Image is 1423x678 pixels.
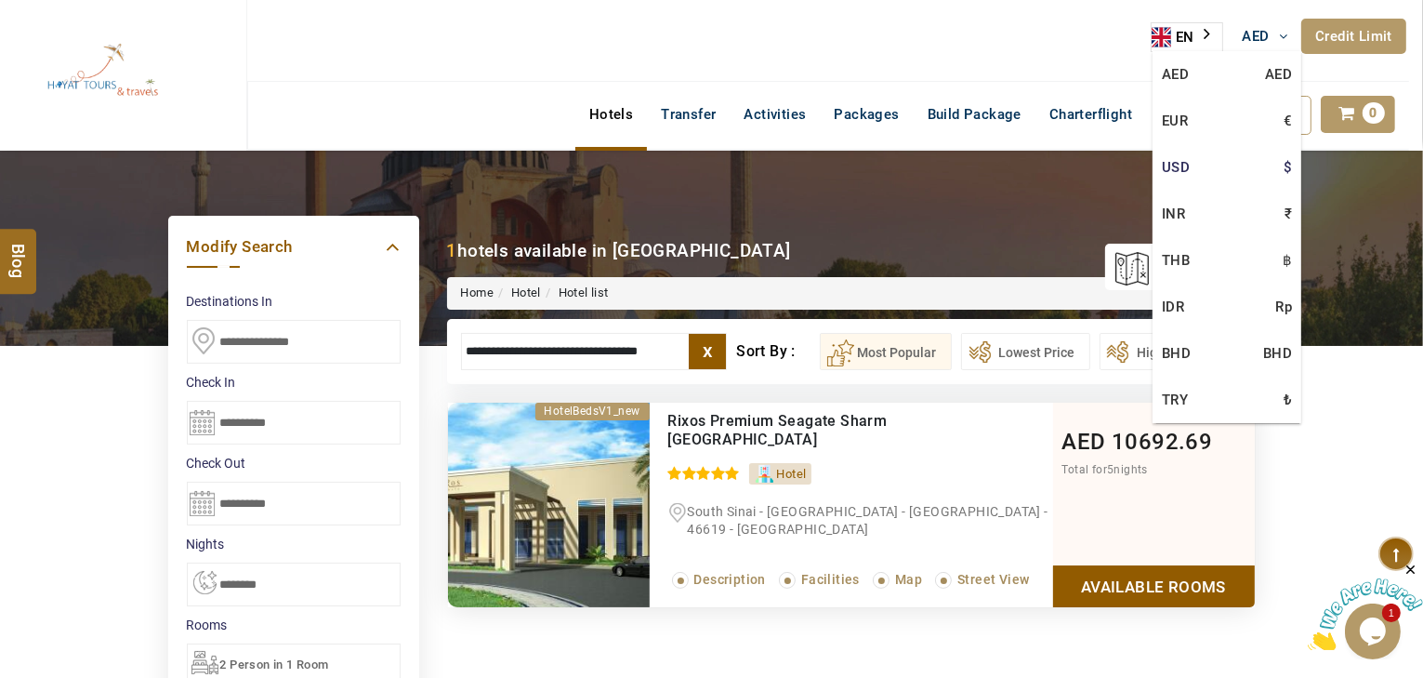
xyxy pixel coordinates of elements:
a: Charterflight [1035,96,1146,133]
a: map view [1114,246,1236,287]
span: ₹ [1285,200,1292,228]
a: IDRRp [1153,284,1301,330]
button: Lowest Price [961,333,1090,370]
a: Credit Limit [1301,19,1406,54]
span: 2 Person in 1 Room [220,658,329,671]
a: BHDBHD [1153,330,1301,377]
a: Rixos Premium Seagate Sharm [GEOGRAPHIC_DATA] [668,412,888,448]
span: South Sinai - [GEOGRAPHIC_DATA] - [GEOGRAPHIC_DATA] - 46619 - [GEOGRAPHIC_DATA] [688,504,1048,537]
span: AED [1243,28,1270,45]
label: Rooms [187,616,401,634]
b: 1 [447,240,457,261]
a: Packages [821,96,914,133]
div: Language [1151,22,1223,52]
label: Check In [187,373,401,392]
iframe: chat widget [1308,562,1423,650]
span: Street View [957,572,1029,587]
label: Destinations In [187,292,401,311]
a: 0 [1321,96,1395,133]
a: Flight [1146,96,1211,133]
div: Sort By : [736,333,819,370]
span: $ [1284,153,1292,181]
a: Show Rooms [1053,565,1255,607]
span: BHD [1263,339,1292,367]
a: THB฿ [1153,237,1301,284]
div: hotels available in [GEOGRAPHIC_DATA] [447,238,791,263]
label: nights [187,535,401,553]
li: Hotel list [541,285,609,302]
span: Rp [1275,293,1292,321]
div: Rixos Premium Seagate Sharm El Sheikh [668,412,976,449]
button: Highest Price [1100,333,1232,370]
a: Transfer [647,96,730,133]
button: Most Popular [820,333,952,370]
span: Facilities [801,572,860,587]
span: Hotel [777,467,807,481]
span: Charterflight [1049,106,1132,123]
span: 0 [1363,102,1385,124]
a: AEDAED [1153,51,1301,98]
a: Home [461,286,494,299]
span: ฿ [1283,246,1292,274]
a: Hotel [511,286,541,299]
a: TRY₺ [1153,377,1301,423]
span: Blog [7,244,31,259]
span: AED [1062,429,1106,455]
img: b961bdb53c71bdaec97e95f3b6feea98da16ea54.jpeg [448,403,650,607]
div: HotelBedsV1_new [535,403,650,420]
aside: Language selected: English [1151,22,1223,52]
a: Build Package [914,96,1035,133]
a: EUR€ [1153,98,1301,144]
span: Total for nights [1062,463,1148,476]
span: 5 [1107,463,1113,476]
a: Hotels [575,96,647,133]
span: Map [895,572,922,587]
label: x [689,334,726,369]
span: 10692.69 [1112,429,1212,455]
span: Description [694,572,766,587]
label: Check Out [187,454,401,472]
a: EN [1152,23,1222,51]
a: USD$ [1153,144,1301,191]
span: AED [1265,60,1292,88]
span: ₺ [1284,386,1292,414]
a: INR₹ [1153,191,1301,237]
span: € [1284,107,1292,135]
a: Activities [731,96,821,133]
a: Modify Search [187,234,401,259]
img: The Royal Line Holidays [14,8,191,134]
